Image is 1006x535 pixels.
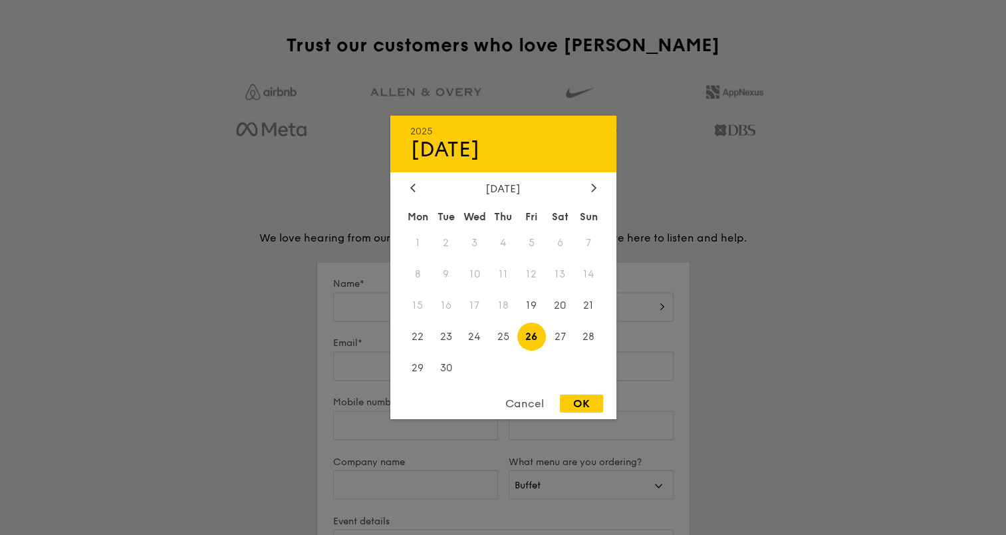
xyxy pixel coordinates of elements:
span: 13 [546,260,574,289]
span: 15 [404,291,432,320]
span: 3 [460,229,489,258]
span: 19 [517,291,546,320]
div: Fri [517,205,546,229]
span: 30 [432,353,460,382]
span: 6 [546,229,574,258]
span: 8 [404,260,432,289]
div: OK [560,395,603,413]
span: 14 [574,260,603,289]
span: 12 [517,260,546,289]
div: 2025 [410,126,596,137]
div: Thu [489,205,517,229]
span: 10 [460,260,489,289]
span: 16 [432,291,460,320]
span: 21 [574,291,603,320]
span: 9 [432,260,460,289]
span: 20 [546,291,574,320]
span: 17 [460,291,489,320]
span: 7 [574,229,603,258]
span: 2 [432,229,460,258]
div: [DATE] [410,137,596,162]
span: 11 [489,260,517,289]
div: [DATE] [410,182,596,195]
div: Wed [460,205,489,229]
div: Cancel [492,395,557,413]
span: 1 [404,229,432,258]
span: 27 [546,322,574,351]
span: 28 [574,322,603,351]
div: Sat [546,205,574,229]
div: Mon [404,205,432,229]
span: 23 [432,322,460,351]
span: 24 [460,322,489,351]
div: Sun [574,205,603,229]
div: Tue [432,205,460,229]
span: 5 [517,229,546,258]
span: 18 [489,291,517,320]
span: 22 [404,322,432,351]
span: 4 [489,229,517,258]
span: 29 [404,353,432,382]
span: 26 [517,322,546,351]
span: 25 [489,322,517,351]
